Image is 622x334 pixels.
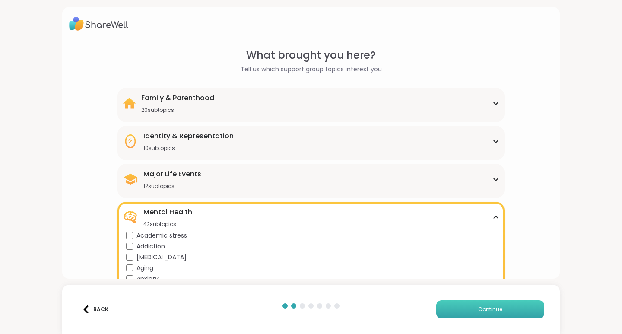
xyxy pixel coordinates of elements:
[143,169,201,179] div: Major Life Events
[143,131,234,141] div: Identity & Representation
[136,264,153,273] span: Aging
[246,48,376,63] span: What brought you here?
[141,93,214,103] div: Family & Parenthood
[136,253,187,262] span: [MEDICAL_DATA]
[136,274,159,283] span: Anxiety
[78,300,112,318] button: Back
[241,65,382,74] span: Tell us which support group topics interest you
[143,207,192,217] div: Mental Health
[143,183,201,190] div: 12 subtopics
[136,231,187,240] span: Academic stress
[143,221,192,228] div: 42 subtopics
[136,242,165,251] span: Addiction
[69,14,128,34] img: ShareWell Logo
[436,300,544,318] button: Continue
[141,107,214,114] div: 20 subtopics
[143,145,234,152] div: 10 subtopics
[478,305,502,313] span: Continue
[82,305,108,313] div: Back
